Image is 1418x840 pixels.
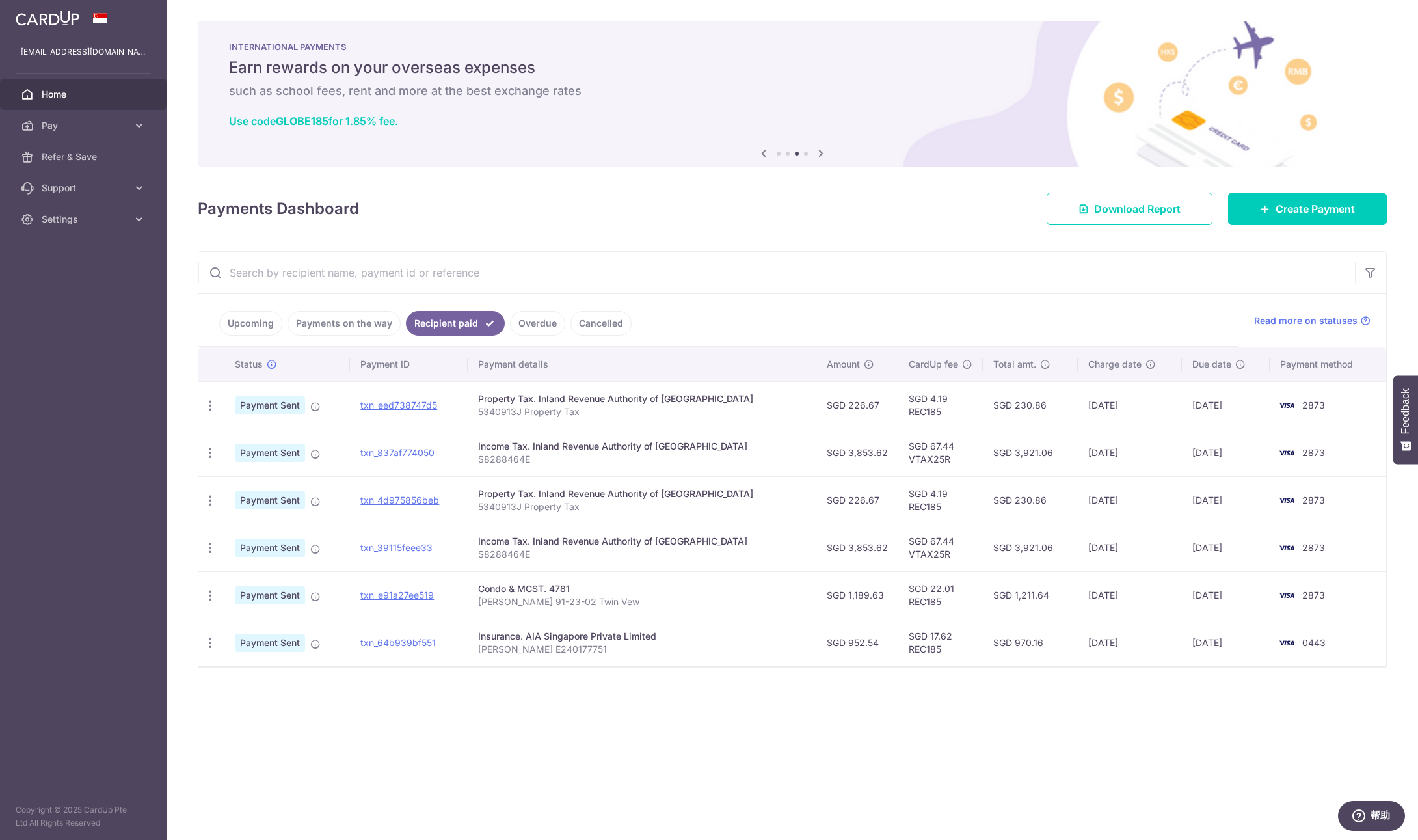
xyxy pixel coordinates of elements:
a: Recipient paid [406,311,505,336]
span: Settings [42,213,127,226]
p: [PERSON_NAME] E240177751 [478,643,806,656]
a: Cancelled [570,311,632,336]
img: Bank Card [1274,540,1300,556]
b: GLOBE185 [276,115,328,128]
td: [DATE] [1078,524,1182,571]
a: txn_eed738747d5 [360,400,437,411]
span: 2873 [1302,400,1325,411]
p: [EMAIL_ADDRESS][DOMAIN_NAME] [21,46,146,59]
td: [DATE] [1182,476,1269,524]
img: Bank Card [1274,588,1300,603]
span: Home [42,88,127,101]
span: CardUp fee [909,358,958,371]
a: Read more on statuses [1254,314,1371,327]
span: Download Report [1094,201,1181,217]
div: Insurance. AIA Singapore Private Limited [478,630,806,643]
a: txn_e91a27ee519 [360,589,434,601]
td: SGD 226.67 [816,476,898,524]
th: Payment details [468,347,816,381]
img: Bank Card [1274,398,1300,413]
img: Bank Card [1274,445,1300,461]
a: Use codeGLOBE185for 1.85% fee. [229,115,398,128]
td: SGD 230.86 [983,476,1078,524]
td: [DATE] [1078,381,1182,429]
h5: Earn rewards on your overseas expenses [229,57,1356,78]
td: SGD 3,921.06 [983,429,1078,476]
td: SGD 67.44 VTAX25R [898,524,983,571]
span: Amount [827,358,860,371]
div: Property Tax. Inland Revenue Authority of [GEOGRAPHIC_DATA] [478,392,806,405]
td: [DATE] [1182,429,1269,476]
th: Payment method [1270,347,1386,381]
td: SGD 17.62 REC185 [898,619,983,666]
a: Upcoming [219,311,282,336]
td: [DATE] [1078,571,1182,619]
a: Create Payment [1228,193,1387,225]
iframe: 打开一个小组件，您可以在其中找到更多信息 [1337,801,1405,833]
td: SGD 226.67 [816,381,898,429]
span: Total amt. [993,358,1036,371]
span: Due date [1192,358,1231,371]
a: txn_4d975856beb [360,495,439,506]
td: SGD 22.01 REC185 [898,571,983,619]
span: Payment Sent [235,396,305,414]
p: S8288464E [478,548,806,561]
a: txn_837af774050 [360,447,435,458]
img: Bank Card [1274,635,1300,651]
span: Status [235,358,263,371]
div: Income Tax. Inland Revenue Authority of [GEOGRAPHIC_DATA] [478,535,806,548]
span: Payment Sent [235,586,305,604]
span: Pay [42,119,127,132]
p: 5340913J Property Tax [478,405,806,418]
td: SGD 3,921.06 [983,524,1078,571]
a: txn_64b939bf551 [360,637,436,648]
span: Create Payment [1276,201,1355,217]
a: txn_39115feee33 [360,542,433,553]
span: Charge date [1088,358,1142,371]
td: [DATE] [1182,619,1269,666]
td: SGD 3,853.62 [816,429,898,476]
td: SGD 3,853.62 [816,524,898,571]
td: [DATE] [1182,571,1269,619]
span: 2873 [1302,495,1325,506]
img: Bank Card [1274,493,1300,508]
td: [DATE] [1078,476,1182,524]
td: SGD 230.86 [983,381,1078,429]
p: [PERSON_NAME] 91-23-02 Twin Vew [478,595,806,608]
span: Payment Sent [235,491,305,509]
td: [DATE] [1182,381,1269,429]
h4: Payments Dashboard [198,197,359,221]
span: Refer & Save [42,150,127,163]
td: SGD 1,211.64 [983,571,1078,619]
p: 5340913J Property Tax [478,500,806,513]
td: [DATE] [1078,619,1182,666]
td: [DATE] [1182,524,1269,571]
td: SGD 952.54 [816,619,898,666]
p: S8288464E [478,453,806,466]
td: SGD 1,189.63 [816,571,898,619]
p: INTERNATIONAL PAYMENTS [229,42,1356,52]
span: Payment Sent [235,539,305,557]
input: Search by recipient name, payment id or reference [198,252,1355,293]
span: Feedback [1400,388,1411,434]
td: SGD 4.19 REC185 [898,381,983,429]
img: International Payment Banner [198,21,1387,167]
td: SGD 970.16 [983,619,1078,666]
div: Condo & MCST. 4781 [478,582,806,595]
a: Payments on the way [288,311,401,336]
span: 2873 [1302,542,1325,553]
span: 2873 [1302,589,1325,601]
button: Feedback - Show survey [1393,375,1418,464]
td: SGD 67.44 VTAX25R [898,429,983,476]
span: Support [42,182,127,195]
div: Income Tax. Inland Revenue Authority of [GEOGRAPHIC_DATA] [478,440,806,453]
span: Payment Sent [235,444,305,462]
a: Download Report [1047,193,1212,225]
th: Payment ID [350,347,467,381]
span: Read more on statuses [1254,314,1358,327]
div: Property Tax. Inland Revenue Authority of [GEOGRAPHIC_DATA] [478,487,806,500]
span: 2873 [1302,447,1325,458]
img: CardUp [16,10,79,26]
a: Overdue [510,311,565,336]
